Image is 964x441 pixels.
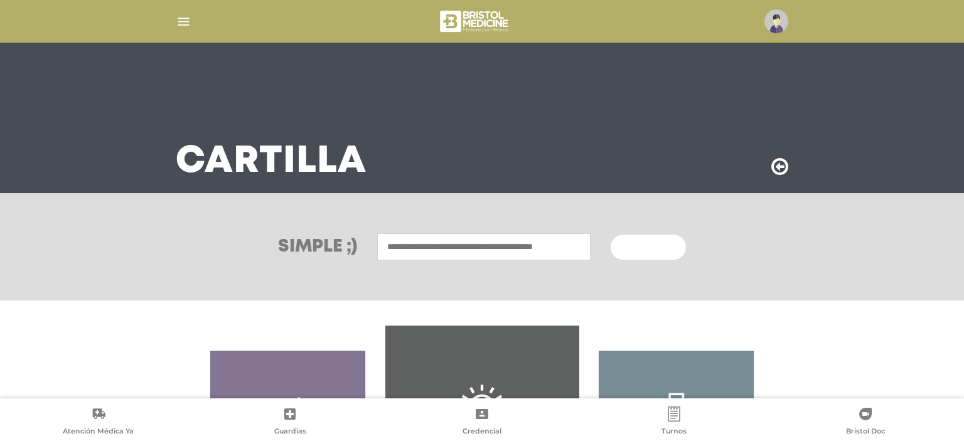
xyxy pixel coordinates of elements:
[463,427,501,438] span: Credencial
[769,406,961,438] a: Bristol Doc
[846,427,885,438] span: Bristol Doc
[195,406,387,438] a: Guardias
[176,146,367,178] h3: Cartilla
[3,406,195,438] a: Atención Médica Ya
[661,427,687,438] span: Turnos
[578,406,770,438] a: Turnos
[386,406,578,438] a: Credencial
[63,427,134,438] span: Atención Médica Ya
[764,9,788,33] img: profile-placeholder.svg
[611,235,686,260] button: Buscar
[626,243,662,252] span: Buscar
[176,14,191,29] img: Cober_menu-lines-white.svg
[278,238,357,256] h3: Simple ;)
[438,6,513,36] img: bristol-medicine-blanco.png
[274,427,306,438] span: Guardias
